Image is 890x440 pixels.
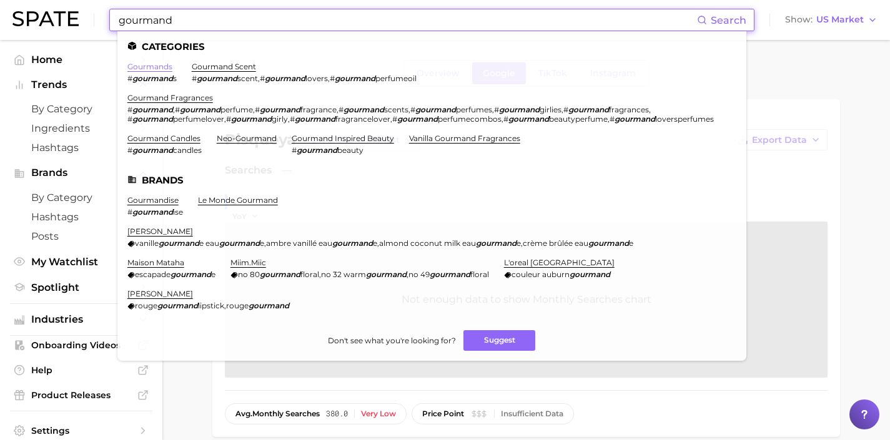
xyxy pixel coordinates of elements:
[197,74,237,83] em: gourmand
[782,12,881,28] button: ShowUS Market
[211,270,215,279] span: e
[335,74,375,83] em: gourmand
[31,192,131,203] span: by Category
[504,258,615,267] a: l'oreal [GEOGRAPHIC_DATA]
[615,114,655,124] em: gourmand
[31,79,131,90] span: Trends
[132,105,173,114] em: gourmand
[379,238,476,248] span: almond coconut milk eau
[10,164,152,182] button: Brands
[494,105,499,114] span: #
[297,145,337,155] em: gourmand
[127,41,736,52] li: Categories
[127,207,132,217] span: #
[10,119,152,138] a: Ingredients
[410,105,415,114] span: #
[430,270,470,279] em: gourmand
[609,105,649,114] span: fragrances
[173,145,202,155] span: candles
[127,105,132,114] span: #
[127,74,132,83] span: #
[785,16,813,23] span: Show
[117,9,697,31] input: Search here for a brand, industry, or ingredient
[127,114,132,124] span: #
[328,336,456,345] span: Don't see what you're looking for?
[10,76,152,94] button: Trends
[173,207,183,217] span: ise
[568,105,609,114] em: gourmand
[12,11,79,26] img: SPATE
[265,74,305,83] em: gourmand
[31,167,131,178] span: Brands
[10,421,152,440] a: Settings
[392,114,397,124] span: #
[31,425,131,436] span: Settings
[127,238,633,248] div: , , ,
[159,238,199,248] em: gourmand
[220,105,253,114] span: perfume
[300,105,337,114] span: fragrance
[132,207,173,217] em: gourmand
[10,50,152,69] a: Home
[127,258,184,267] a: maison mataha
[456,105,492,114] span: perfumes
[655,114,714,124] span: loversperfumes
[127,145,132,155] span: #
[816,16,864,23] span: US Market
[31,256,131,268] span: My Watchlist
[292,134,394,143] a: gourmand inspired beauty
[225,403,407,424] button: avg.monthly searches380.0Very low
[10,99,152,119] a: by Category
[503,114,508,124] span: #
[305,74,328,83] span: lovers
[292,145,297,155] span: #
[173,74,177,83] span: s
[10,138,152,157] a: Hashtags
[321,270,366,279] span: no 32 warm
[31,211,131,223] span: Hashtags
[192,74,197,83] span: #
[231,114,272,124] em: gourmand
[10,310,152,329] button: Industries
[192,74,417,83] div: , ,
[132,74,173,83] em: gourmand
[127,62,172,71] a: gourmands
[260,74,265,83] span: #
[408,270,430,279] span: no 49
[260,238,264,248] span: e
[549,114,608,124] span: beautyperfume
[499,105,540,114] em: gourmand
[335,114,390,124] span: fragrancelover
[476,238,517,248] em: gourmand
[470,270,489,279] span: floral
[217,134,277,143] a: neo-gourmand
[127,195,179,205] a: gourmandise
[337,145,363,155] span: beauty
[31,314,131,325] span: Industries
[384,105,408,114] span: scents
[31,340,131,351] span: Onboarding Videos
[588,238,629,248] em: gourmand
[10,386,152,404] a: Product Releases
[730,129,828,150] button: Export Data
[235,409,320,418] span: monthly searches
[31,142,131,154] span: Hashtags
[512,270,570,279] span: couleur auburn
[230,270,489,279] div: , ,
[171,270,211,279] em: gourmand
[570,270,610,279] em: gourmand
[330,74,335,83] span: #
[132,145,173,155] em: gourmand
[422,409,464,418] span: price point
[31,364,131,376] span: Help
[31,103,131,115] span: by Category
[10,207,152,227] a: Hashtags
[10,278,152,297] a: Spotlight
[135,270,171,279] span: escapade
[226,114,231,124] span: #
[127,105,721,124] div: , , , , , , , , , , , ,
[610,114,615,124] span: #
[219,238,260,248] em: gourmand
[266,238,332,248] span: ambre vanillé eau
[260,270,300,279] em: gourmand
